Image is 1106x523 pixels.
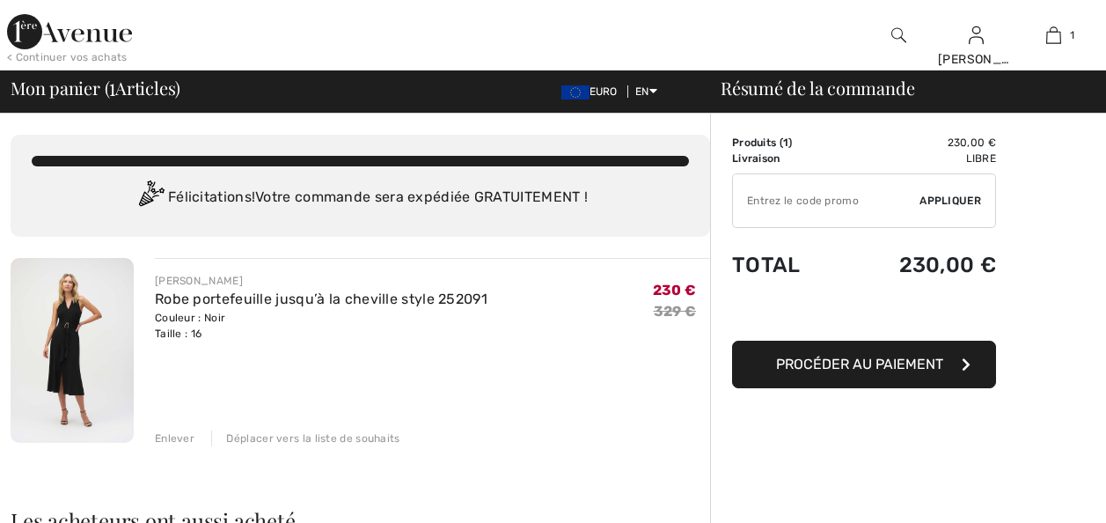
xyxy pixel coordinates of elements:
[732,295,996,335] iframe: PayPal
[732,136,788,149] font: Produits (
[732,135,841,151] td: )
[841,235,996,295] td: 230,00 €
[7,14,132,49] img: 1ère Avenue
[168,188,588,205] font: Félicitations! Votre commande sera expédiée GRATUITEMENT !
[776,356,943,372] span: Procéder au paiement
[699,79,1095,97] div: Résumé de la commande
[1046,25,1061,46] img: Mon sac
[155,312,225,340] font: Couleur : Noir Taille : 16
[1070,27,1074,43] span: 1
[919,193,981,209] span: Appliquer
[994,470,1088,514] iframe: Opens a widget where you can find more information
[635,85,649,98] font: EN
[938,50,1014,69] div: [PERSON_NAME]
[11,76,109,99] font: Mon panier (
[841,135,996,151] td: 230,00 €
[155,291,487,307] a: Robe portefeuille jusqu’à la cheville style 252091
[115,76,180,99] font: Articles)
[841,151,996,166] td: Libre
[561,85,625,98] span: EURO
[732,235,841,295] td: Total
[7,49,128,65] div: < Continuer vos achats
[969,26,984,43] a: Sign In
[133,180,168,216] img: Congratulation2.svg
[783,136,788,149] span: 1
[561,85,590,99] img: Euro
[654,303,697,320] s: 329 €
[732,341,996,388] button: Procéder au paiement
[109,75,115,98] span: 1
[1015,25,1091,46] a: 1
[733,174,919,227] input: Promo code
[732,151,841,166] td: Livraison
[969,25,984,46] img: Mes infos
[155,431,194,446] div: Enlever
[211,431,399,446] div: Déplacer vers la liste de souhaits
[653,282,697,298] span: 230 €
[891,25,906,46] img: Rechercher sur le site Web
[11,258,134,443] img: Robe portefeuille jusqu’à la cheville style 252091
[155,273,487,289] div: [PERSON_NAME]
